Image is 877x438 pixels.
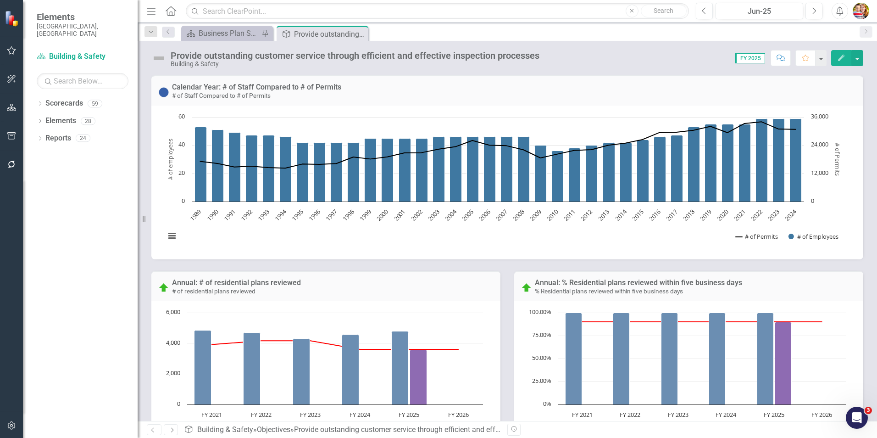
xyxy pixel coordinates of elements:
[331,143,343,202] path: 1997, 42. # of Employees.
[596,208,611,223] text: 2013
[535,146,547,202] path: 2009, 40. # of Employees.
[572,410,593,419] text: FY 2021
[178,112,185,120] text: 60
[535,287,683,295] small: % Residential plans reviewed within five business days
[518,137,530,202] path: 2008, 46. # of Employees.
[494,208,509,223] text: 2007
[664,208,679,223] text: 2017
[178,168,185,177] text: 20
[194,331,211,405] path: FY 2021, 4,833. Actual/YTD.
[195,127,207,202] path: 1989, 53. # of Employees.
[294,28,366,40] div: Provide outstanding customer service through efficient and effective inspection processes
[715,208,730,223] text: 2020
[637,140,649,202] path: 2015, 44. # of Employees.
[382,139,394,202] path: 2000, 45. # of Employees.
[166,230,178,242] button: View chart menu, Chart
[314,143,326,202] path: 1996, 42. # of Employees.
[532,331,551,339] text: 75.00%
[732,208,747,223] text: 2021
[256,208,271,223] text: 1993
[45,116,76,126] a: Elements
[775,322,792,405] path: FY 2025 , 90. Estimate.
[757,313,774,405] path: FY 2025 , 99.83333333. Actual/YTD.
[246,135,258,202] path: 1992, 47. # of Employees.
[705,124,717,202] path: 2019, 55. # of Employees.
[350,410,371,419] text: FY 2024
[88,100,102,107] div: 59
[172,92,271,99] small: # of Staff Compared to # of Permits
[229,133,241,202] path: 1991, 49. # of Employees.
[166,369,180,377] text: 2,000
[581,320,824,324] g: Target, series 2 of 3. Line with 6 data points.
[433,137,445,202] path: 2003, 46. # of Employees.
[358,208,373,223] text: 1999
[5,11,21,27] img: ClearPoint Strategy
[37,73,128,89] input: Search Below...
[184,425,500,435] div: » »
[222,208,237,223] text: 1991
[620,410,640,419] text: FY 2022
[263,135,275,202] path: 1993, 47. # of Employees.
[324,208,339,223] text: 1997
[484,137,496,202] path: 2006, 46. # of Employees.
[297,143,309,202] path: 1995, 42. # of Employees.
[654,137,666,202] path: 2016, 46. # of Employees.
[171,51,539,61] div: Provide outstanding customer service through efficient and effective inspection processes
[566,313,822,405] g: Actual/YTD, series 1 of 3. Bar series with 6 bars.
[579,208,594,223] text: 2012
[716,3,803,19] button: Jun-25
[641,5,687,17] button: Search
[341,208,356,223] text: 1998
[562,208,577,223] text: 2011
[709,313,726,405] path: FY 2024, 100. Actual/YTD.
[166,139,174,180] text: # of employees
[766,208,782,223] text: 2023
[199,28,259,39] div: Business Plan Status Update
[535,278,742,287] a: Annual: % Residential plans reviewed within five business days
[273,208,288,223] text: 1994
[853,3,869,19] img: Shari Metcalfe
[811,168,828,177] text: 12,000
[671,135,683,202] path: 2017, 47. # of Employees.
[521,282,532,293] img: On Target
[865,407,872,414] span: 3
[182,197,185,205] text: 0
[613,208,628,223] text: 2014
[158,282,169,293] img: On Target
[630,208,645,223] text: 2015
[529,308,551,316] text: 100.00%
[788,232,839,241] button: Show # of Employees
[811,140,828,148] text: 24,000
[719,6,800,17] div: Jun-25
[661,313,678,405] path: FY 2023, 100. Actual/YTD.
[399,410,419,419] text: FY 2025
[450,137,462,202] path: 2004, 46. # of Employees.
[722,124,734,202] path: 2020, 55. # of Employees.
[620,143,632,202] path: 2014, 42. # of Employees.
[586,146,598,202] path: 2012, 40. # of Employees.
[183,28,259,39] a: Business Plan Status Update
[166,308,180,316] text: 6,000
[410,350,427,405] path: FY 2025 , 3,600. Estimate.
[342,335,359,405] path: FY 2024, 4,582. Actual/YTD.
[161,112,854,250] div: Chart. Highcharts interactive chart.
[647,208,662,223] text: 2016
[569,148,581,202] path: 2011, 38. # of Employees.
[195,119,802,202] g: # of Employees, series 2 of 2. Bar series with 36 bars. Y axis, # of employees.
[448,410,469,419] text: FY 2026
[698,208,713,223] text: 2019
[177,399,180,408] text: 0
[172,287,255,295] small: # of residential plans reviewed
[811,197,814,205] text: 0
[501,137,513,202] path: 2007, 46. # of Employees.
[172,278,301,287] a: Annual: # of residential plans reviewed
[716,410,737,419] text: FY 2024
[443,208,458,223] text: 2004
[76,135,90,142] div: 24
[188,208,203,223] text: 1989
[739,124,751,202] path: 2021, 55. # of Employees.
[37,22,128,38] small: [GEOGRAPHIC_DATA], [GEOGRAPHIC_DATA]
[846,407,868,429] iframe: Intercom live chat
[426,208,441,223] text: 2003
